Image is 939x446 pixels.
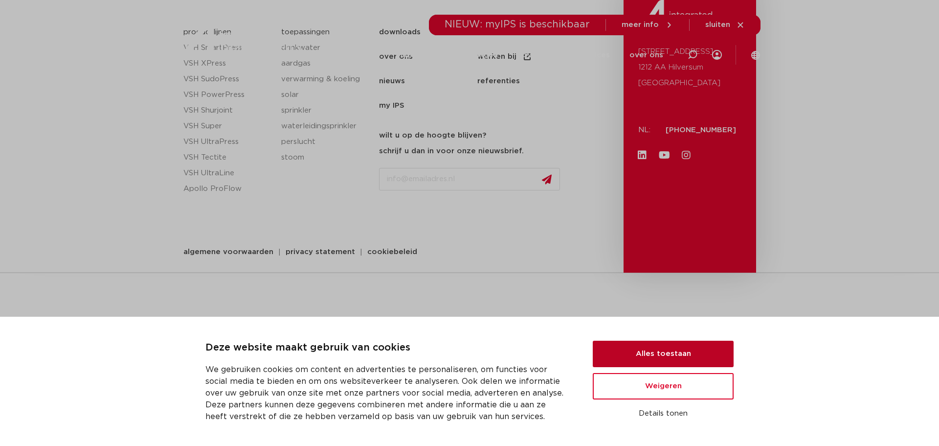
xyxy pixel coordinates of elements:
button: Weigeren [593,373,734,399]
p: We gebruiken cookies om content en advertenties te personaliseren, om functies voor social media ... [205,364,569,423]
div: my IPS [712,35,722,75]
span: algemene voorwaarden [183,248,273,256]
p: Deze website maakt gebruik van cookies [205,340,569,356]
a: over ons [629,35,663,75]
strong: wilt u op de hoogte blijven? [379,132,486,139]
a: VSH UltraLine [183,165,271,181]
a: VSH SudoPress [183,71,271,87]
a: cookiebeleid [360,248,425,256]
a: nieuws [379,69,477,94]
a: algemene voorwaarden [176,248,281,256]
span: NIEUW: myIPS is beschikbaar [445,20,590,29]
a: VSH Super [183,118,271,134]
a: downloads [517,35,559,75]
span: cookiebeleid [367,248,417,256]
a: referenties [477,69,576,94]
input: info@emailadres.nl [379,168,560,190]
p: NL: [638,122,654,138]
span: privacy statement [286,248,355,256]
a: waterleidingsprinkler [281,118,369,134]
a: perslucht [281,134,369,150]
a: [PHONE_NUMBER] [666,126,736,134]
nav: Menu [336,35,663,75]
a: solar [281,87,369,103]
a: privacy statement [278,248,362,256]
a: services [579,35,610,75]
a: markten [396,35,427,75]
img: send.svg [542,174,552,185]
a: sprinkler [281,103,369,118]
span: sluiten [705,21,730,28]
span: meer info [622,21,659,28]
a: stoom [281,150,369,165]
a: meer info [622,21,673,29]
a: VSH PowerPress [183,87,271,103]
a: my IPS [379,94,477,118]
button: Alles toestaan [593,341,734,367]
a: Apollo ProFlow [183,181,271,197]
strong: schrijf u dan in voor onze nieuwsbrief. [379,147,524,155]
iframe: reCAPTCHA [379,198,528,236]
a: VSH UltraPress [183,134,271,150]
a: sluiten [705,21,745,29]
a: verwarming & koeling [281,71,369,87]
a: VSH Tectite [183,150,271,165]
a: toepassingen [447,35,498,75]
button: Details tonen [593,405,734,422]
a: VSH Shurjoint [183,103,271,118]
a: producten [336,35,376,75]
